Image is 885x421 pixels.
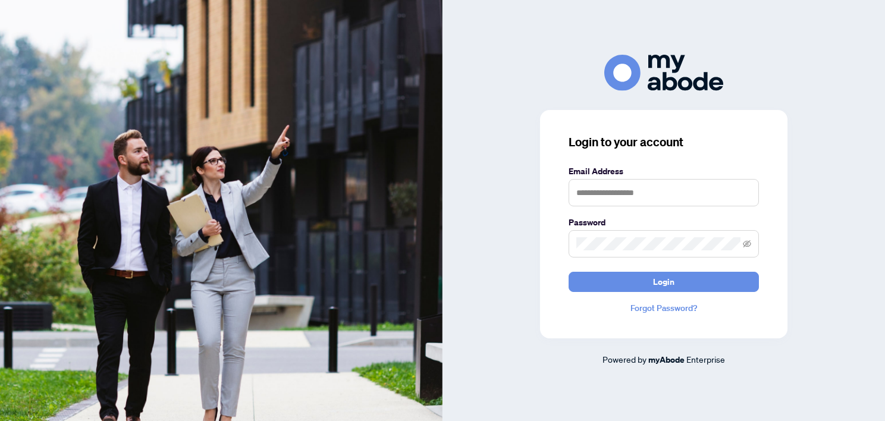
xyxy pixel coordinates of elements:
label: Password [569,216,759,229]
span: eye-invisible [743,240,751,248]
span: Login [653,272,674,291]
label: Email Address [569,165,759,178]
button: Login [569,272,759,292]
a: Forgot Password? [569,301,759,315]
a: myAbode [648,353,685,366]
img: ma-logo [604,55,723,91]
span: Enterprise [686,354,725,365]
span: Powered by [602,354,647,365]
h3: Login to your account [569,134,759,150]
